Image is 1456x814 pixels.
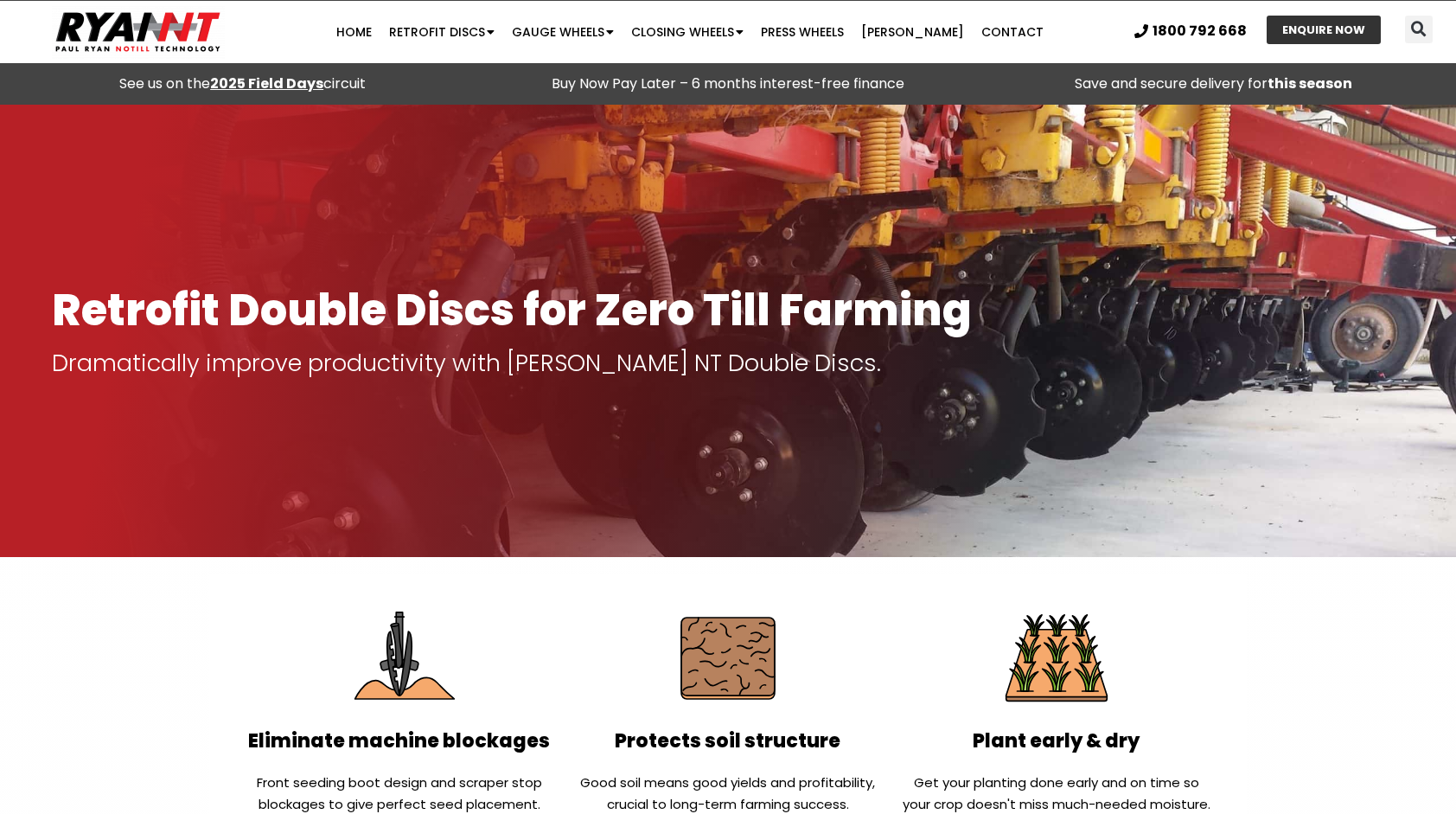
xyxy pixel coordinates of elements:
[980,72,1447,96] p: Save and secure delivery for
[1267,16,1381,44] a: ENQUIRE NOW
[210,74,323,93] a: 2025 Field Days
[973,15,1052,49] a: Contact
[1134,24,1247,38] a: 1800 792 668
[328,15,380,49] a: Home
[494,72,961,96] p: Buy Now Pay Later – 6 months interest-free finance
[752,15,853,49] a: Press Wheels
[283,15,1098,49] nav: Menu
[380,15,503,49] a: Retrofit Discs
[52,286,1404,334] h1: Retrofit Double Discs for Zero Till Farming
[572,729,884,754] h2: Protects soil structure
[1153,24,1247,38] span: 1800 792 668
[52,351,1404,375] p: Dramatically improve productivity with [PERSON_NAME] NT Double Discs.
[901,729,1212,754] h2: Plant early & dry
[1282,24,1365,35] span: ENQUIRE NOW
[853,15,973,49] a: [PERSON_NAME]
[666,596,790,721] img: Protect soil structure
[52,5,225,59] img: Ryan NT logo
[244,729,555,754] h2: Eliminate machine blockages
[994,596,1119,721] img: Plant Early & Dry
[337,596,462,721] img: Eliminate Machine Blockages
[623,15,752,49] a: Closing Wheels
[1268,74,1352,93] strong: this season
[503,15,623,49] a: Gauge Wheels
[1405,16,1433,43] div: Search
[9,72,476,96] div: See us on the circuit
